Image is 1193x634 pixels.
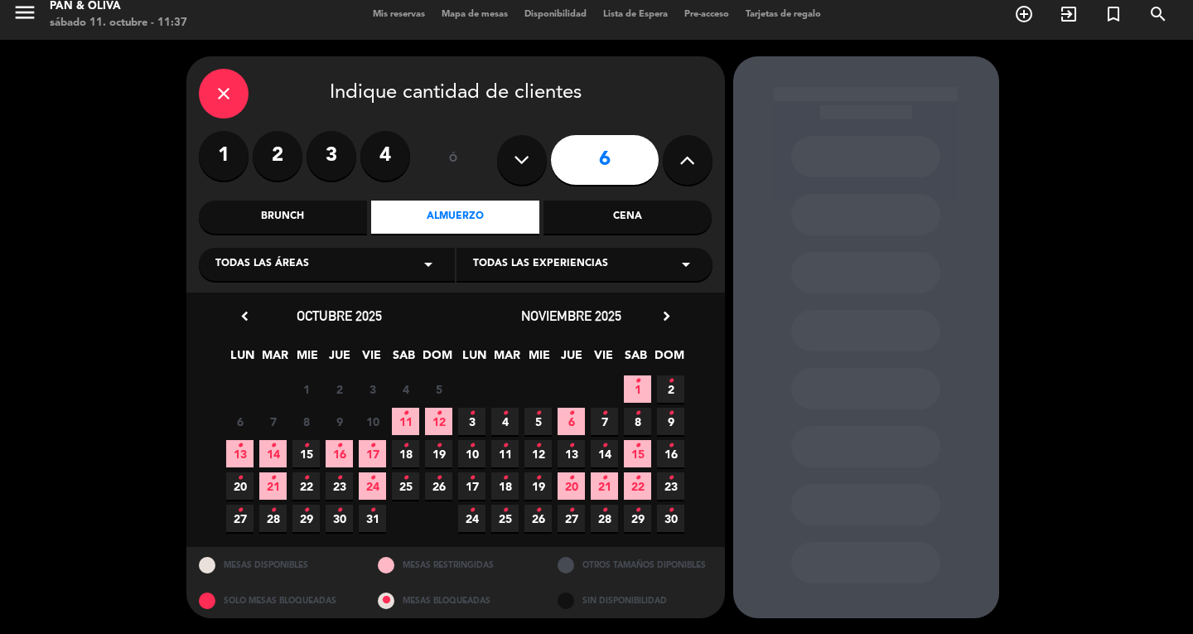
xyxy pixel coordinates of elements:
i: • [568,400,574,427]
i: • [668,368,674,394]
i: • [436,433,442,459]
i: add_circle_outline [1014,4,1034,24]
i: close [214,84,234,104]
i: • [237,497,243,524]
span: 17 [458,472,485,500]
span: 3 [359,375,386,403]
span: octubre 2025 [297,307,382,324]
span: 10 [458,440,485,467]
i: • [369,497,375,524]
span: 17 [359,440,386,467]
i: • [668,465,674,491]
label: 2 [253,131,302,181]
i: • [303,465,309,491]
span: 24 [359,472,386,500]
div: Almuerzo [371,201,539,234]
i: • [568,433,574,459]
div: Cena [543,201,712,234]
span: 4 [392,375,419,403]
span: 5 [425,375,452,403]
span: 2 [657,375,684,403]
i: • [668,497,674,524]
span: 11 [392,408,419,435]
i: • [502,497,508,524]
span: 7 [591,408,618,435]
span: 3 [458,408,485,435]
span: 1 [624,375,651,403]
span: 22 [292,472,320,500]
div: MESAS DISPONIBLES [186,547,366,583]
label: 3 [307,131,356,181]
span: 18 [491,472,519,500]
span: Mis reservas [365,10,433,19]
span: 15 [292,440,320,467]
i: • [403,400,408,427]
div: ó [427,131,481,189]
span: JUE [558,346,585,373]
i: • [303,497,309,524]
span: 19 [524,472,552,500]
span: 9 [326,408,353,435]
i: • [601,497,607,524]
span: VIE [590,346,617,373]
span: Mapa de mesas [433,10,516,19]
span: 6 [558,408,585,435]
span: 27 [558,505,585,532]
div: MESAS BLOQUEADAS [365,583,545,618]
span: 26 [425,472,452,500]
span: 13 [226,440,254,467]
i: • [469,497,475,524]
span: MIE [293,346,321,373]
div: OTROS TAMAÑOS DIPONIBLES [545,547,725,583]
span: 30 [657,505,684,532]
span: 27 [226,505,254,532]
i: • [635,433,640,459]
label: 1 [199,131,249,181]
span: 20 [226,472,254,500]
span: MIE [525,346,553,373]
span: SAB [622,346,650,373]
span: 22 [624,472,651,500]
span: 16 [326,440,353,467]
i: turned_in_not [1104,4,1123,24]
span: 29 [292,505,320,532]
i: • [635,400,640,427]
div: sábado 11. octubre - 11:37 [50,15,187,31]
span: 8 [624,408,651,435]
span: LUN [229,346,256,373]
i: • [535,433,541,459]
i: chevron_left [236,307,254,325]
label: 4 [360,131,410,181]
span: 19 [425,440,452,467]
span: VIE [358,346,385,373]
i: • [502,433,508,459]
div: Brunch [199,201,367,234]
i: search [1148,4,1168,24]
i: • [403,465,408,491]
span: 6 [226,408,254,435]
i: • [237,465,243,491]
i: • [601,433,607,459]
i: • [535,400,541,427]
div: SOLO MESAS BLOQUEADAS [186,583,366,618]
span: 24 [458,505,485,532]
i: • [469,433,475,459]
div: SIN DISPONIBILIDAD [545,583,725,618]
span: 21 [591,472,618,500]
i: • [403,433,408,459]
span: Todas las áreas [215,256,309,273]
span: Disponibilidad [516,10,595,19]
span: Tarjetas de regalo [737,10,829,19]
i: • [369,465,375,491]
span: 20 [558,472,585,500]
span: 28 [591,505,618,532]
span: 30 [326,505,353,532]
span: JUE [326,346,353,373]
span: DOM [654,346,682,373]
span: 12 [524,440,552,467]
i: • [469,400,475,427]
span: Pre-acceso [676,10,737,19]
span: 4 [491,408,519,435]
span: 13 [558,440,585,467]
i: • [270,497,276,524]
